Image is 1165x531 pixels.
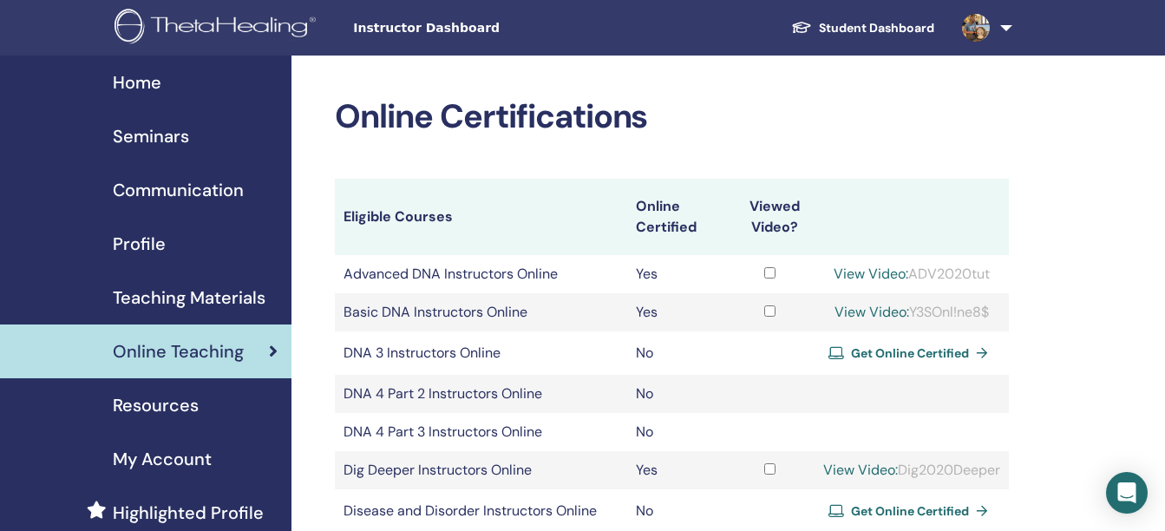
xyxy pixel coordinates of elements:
[113,446,212,472] span: My Account
[851,345,969,361] span: Get Online Certified
[113,177,244,203] span: Communication
[335,331,628,375] td: DNA 3 Instructors Online
[834,303,909,321] a: View Video:
[115,9,322,48] img: logo.png
[335,293,628,331] td: Basic DNA Instructors Online
[791,20,812,35] img: graduation-cap-white.svg
[335,179,628,255] th: Eligible Courses
[335,97,1009,137] h2: Online Certifications
[627,293,725,331] td: Yes
[335,451,628,489] td: Dig Deeper Instructors Online
[335,255,628,293] td: Advanced DNA Instructors Online
[851,503,969,519] span: Get Online Certified
[828,340,995,366] a: Get Online Certified
[627,255,725,293] td: Yes
[627,179,725,255] th: Online Certified
[113,285,265,311] span: Teaching Materials
[823,264,1000,285] div: ADV2020tut
[113,500,264,526] span: Highlighted Profile
[113,231,166,257] span: Profile
[627,331,725,375] td: No
[627,375,725,413] td: No
[962,14,990,42] img: default.jpg
[335,375,628,413] td: DNA 4 Part 2 Instructors Online
[777,12,948,44] a: Student Dashboard
[627,451,725,489] td: Yes
[113,69,161,95] span: Home
[1106,472,1148,514] div: Open Intercom Messenger
[627,413,725,451] td: No
[113,338,244,364] span: Online Teaching
[353,19,613,37] span: Instructor Dashboard
[113,123,189,149] span: Seminars
[335,413,628,451] td: DNA 4 Part 3 Instructors Online
[725,179,815,255] th: Viewed Video?
[828,498,995,524] a: Get Online Certified
[834,265,908,283] a: View Video:
[823,460,1000,481] div: Dig2020Deeper
[823,461,898,479] a: View Video:
[823,302,1000,323] div: Y3SOnl!ne8$
[113,392,199,418] span: Resources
